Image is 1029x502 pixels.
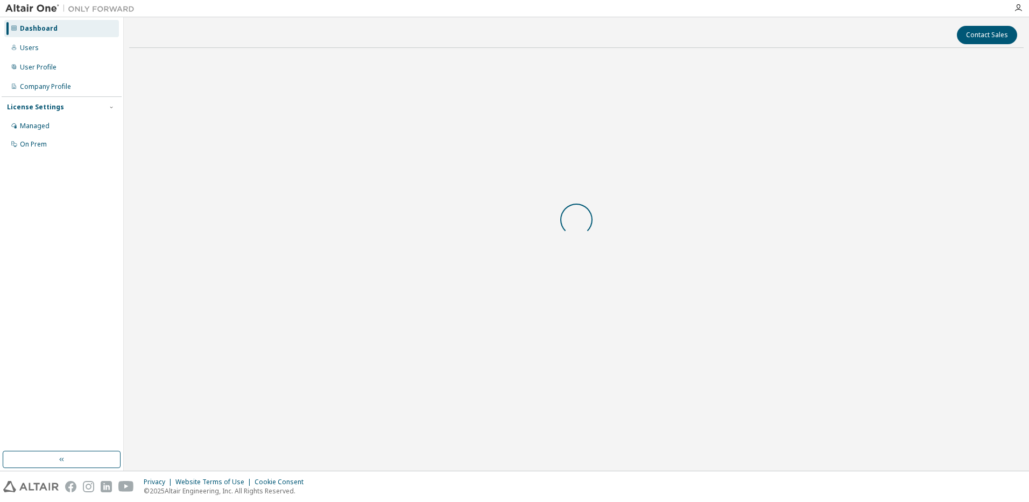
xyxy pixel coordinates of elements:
[144,486,310,496] p: © 2025 Altair Engineering, Inc. All Rights Reserved.
[7,103,64,111] div: License Settings
[255,478,310,486] div: Cookie Consent
[5,3,140,14] img: Altair One
[101,481,112,492] img: linkedin.svg
[175,478,255,486] div: Website Terms of Use
[144,478,175,486] div: Privacy
[83,481,94,492] img: instagram.svg
[65,481,76,492] img: facebook.svg
[20,24,58,33] div: Dashboard
[20,82,71,91] div: Company Profile
[20,140,47,149] div: On Prem
[20,63,57,72] div: User Profile
[20,44,39,52] div: Users
[20,122,50,130] div: Managed
[118,481,134,492] img: youtube.svg
[957,26,1017,44] button: Contact Sales
[3,481,59,492] img: altair_logo.svg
